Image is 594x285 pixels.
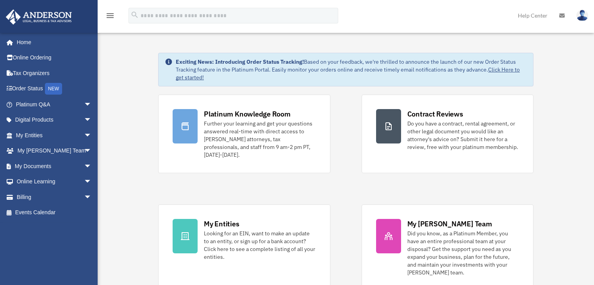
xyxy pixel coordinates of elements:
a: Events Calendar [5,205,103,220]
a: My Documentsarrow_drop_down [5,158,103,174]
a: Platinum Q&Aarrow_drop_down [5,97,103,112]
div: NEW [45,83,62,95]
a: My [PERSON_NAME] Teamarrow_drop_down [5,143,103,159]
a: Tax Organizers [5,65,103,81]
strong: Exciting News: Introducing Order Status Tracking! [176,58,304,65]
a: Click Here to get started! [176,66,520,81]
img: User Pic [576,10,588,21]
a: Platinum Knowledge Room Further your learning and get your questions answered real-time with dire... [158,95,330,173]
div: Platinum Knowledge Room [204,109,291,119]
a: Order StatusNEW [5,81,103,97]
span: arrow_drop_down [84,112,100,128]
span: arrow_drop_down [84,174,100,190]
div: Further your learning and get your questions answered real-time with direct access to [PERSON_NAM... [204,120,316,159]
span: arrow_drop_down [84,189,100,205]
a: Digital Productsarrow_drop_down [5,112,103,128]
div: My Entities [204,219,239,229]
img: Anderson Advisors Platinum Portal [4,9,74,25]
div: Contract Reviews [407,109,463,119]
span: arrow_drop_down [84,158,100,174]
span: arrow_drop_down [84,143,100,159]
span: arrow_drop_down [84,127,100,143]
a: Online Learningarrow_drop_down [5,174,103,190]
a: My Entitiesarrow_drop_down [5,127,103,143]
div: Did you know, as a Platinum Member, you have an entire professional team at your disposal? Get th... [407,229,519,276]
div: Looking for an EIN, want to make an update to an entity, or sign up for a bank account? Click her... [204,229,316,261]
i: menu [105,11,115,20]
a: menu [105,14,115,20]
div: My [PERSON_NAME] Team [407,219,492,229]
div: Based on your feedback, we're thrilled to announce the launch of our new Order Status Tracking fe... [176,58,527,81]
div: Do you have a contract, rental agreement, or other legal document you would like an attorney's ad... [407,120,519,151]
span: arrow_drop_down [84,97,100,113]
a: Billingarrow_drop_down [5,189,103,205]
i: search [130,11,139,19]
a: Home [5,34,100,50]
a: Online Ordering [5,50,103,66]
a: Contract Reviews Do you have a contract, rental agreement, or other legal document you would like... [362,95,533,173]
